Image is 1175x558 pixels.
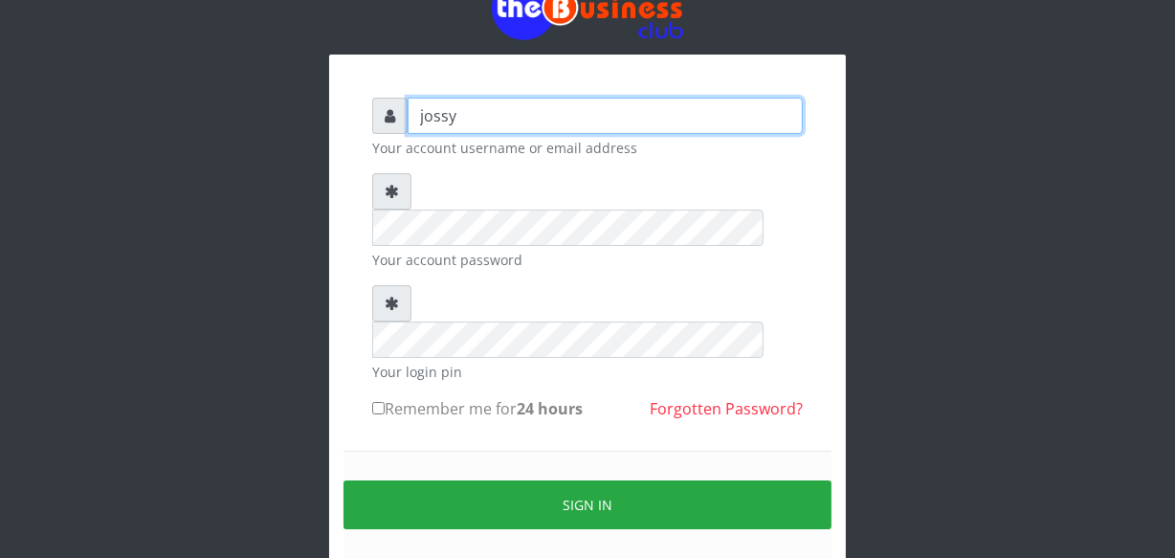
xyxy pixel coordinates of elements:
b: 24 hours [517,398,583,419]
input: Username or email address [408,98,803,134]
small: Your login pin [372,362,803,382]
a: Forgotten Password? [650,398,803,419]
label: Remember me for [372,397,583,420]
button: Sign in [344,480,831,529]
small: Your account username or email address [372,138,803,158]
input: Remember me for24 hours [372,402,385,414]
small: Your account password [372,250,803,270]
